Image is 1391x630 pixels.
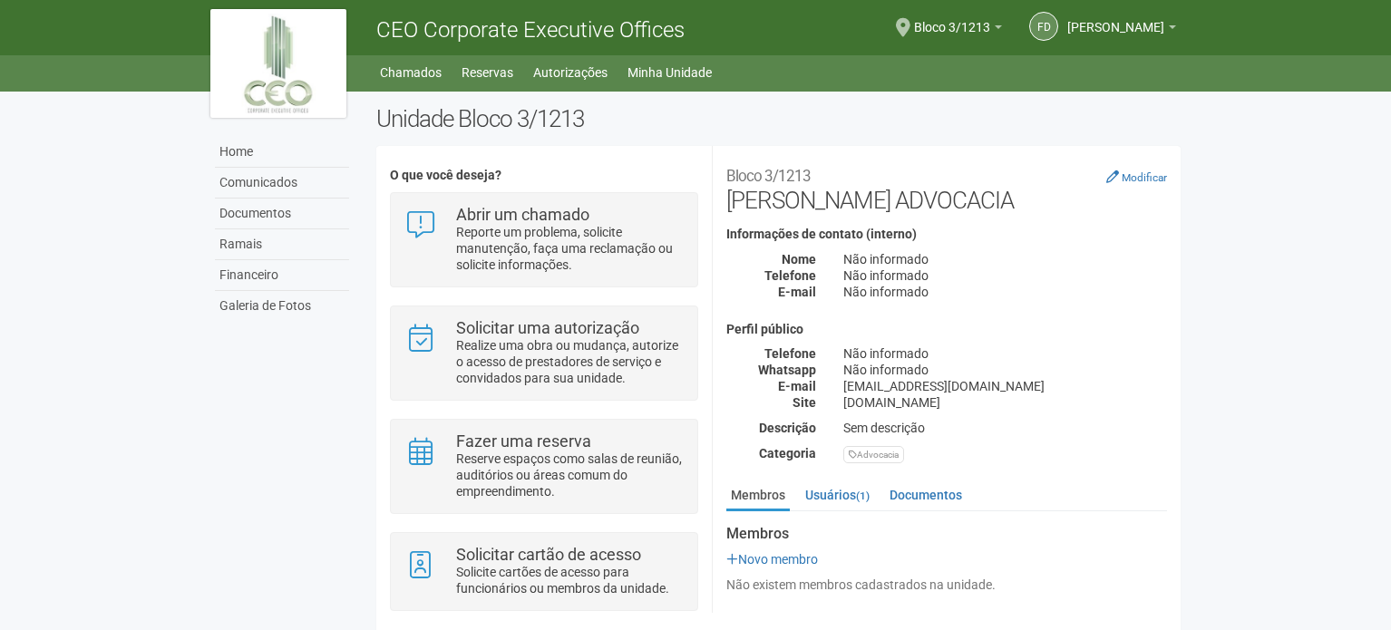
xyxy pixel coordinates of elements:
[376,17,685,43] span: CEO Corporate Executive Offices
[215,229,349,260] a: Ramais
[726,160,1167,214] h2: [PERSON_NAME] ADVOCACIA
[215,137,349,168] a: Home
[456,545,641,564] strong: Solicitar cartão de acesso
[215,199,349,229] a: Documentos
[726,167,811,185] small: Bloco 3/1213
[726,552,818,567] a: Novo membro
[778,379,816,393] strong: E-mail
[830,420,1181,436] div: Sem descrição
[456,431,591,451] strong: Fazer uma reserva
[1067,23,1176,37] a: [PERSON_NAME]
[456,205,589,224] strong: Abrir um chamado
[404,320,683,386] a: Solicitar uma autorização Realize uma obra ou mudança, autorize o acesso de prestadores de serviç...
[782,252,816,267] strong: Nome
[830,378,1181,394] div: [EMAIL_ADDRESS][DOMAIN_NAME]
[914,23,1002,37] a: Bloco 3/1213
[456,451,684,499] p: Reserve espaços como salas de reunião, auditórios ou áreas comum do empreendimento.
[462,60,513,85] a: Reservas
[759,421,816,435] strong: Descrição
[215,291,349,321] a: Galeria de Fotos
[830,267,1181,284] div: Não informado
[726,577,1167,593] div: Não existem membros cadastrados na unidade.
[830,394,1181,411] div: [DOMAIN_NAME]
[830,362,1181,378] div: Não informado
[380,60,442,85] a: Chamados
[533,60,608,85] a: Autorizações
[764,268,816,283] strong: Telefone
[726,526,1167,542] strong: Membros
[1106,170,1167,184] a: Modificar
[764,346,816,361] strong: Telefone
[456,337,684,386] p: Realize uma obra ou mudança, autorize o acesso de prestadores de serviço e convidados para sua un...
[404,433,683,499] a: Fazer uma reserva Reserve espaços como salas de reunião, auditórios ou áreas comum do empreendime...
[726,228,1167,241] h4: Informações de contato (interno)
[843,446,904,463] div: Advocacia
[801,481,874,509] a: Usuários(1)
[404,547,683,596] a: Solicitar cartão de acesso Solicite cartões de acesso para funcionários ou membros da unidade.
[456,564,684,596] p: Solicite cartões de acesso para funcionários ou membros da unidade.
[1067,3,1164,34] span: FREDERICO DE SERPA PINTO LOPES GUIMARÃES
[726,481,790,511] a: Membros
[627,60,712,85] a: Minha Unidade
[726,323,1167,336] h4: Perfil público
[759,446,816,460] strong: Categoria
[456,318,639,337] strong: Solicitar uma autorização
[376,105,1181,132] h2: Unidade Bloco 3/1213
[914,3,990,34] span: Bloco 3/1213
[1029,12,1058,41] a: FD
[404,207,683,273] a: Abrir um chamado Reporte um problema, solicite manutenção, faça uma reclamação ou solicite inform...
[390,169,697,182] h4: O que você deseja?
[456,224,684,273] p: Reporte um problema, solicite manutenção, faça uma reclamação ou solicite informações.
[215,168,349,199] a: Comunicados
[830,345,1181,362] div: Não informado
[885,481,967,509] a: Documentos
[856,489,870,502] small: (1)
[210,9,346,118] img: logo.jpg
[758,363,816,377] strong: Whatsapp
[1122,171,1167,184] small: Modificar
[793,395,816,410] strong: Site
[215,260,349,291] a: Financeiro
[778,285,816,299] strong: E-mail
[830,284,1181,300] div: Não informado
[830,251,1181,267] div: Não informado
